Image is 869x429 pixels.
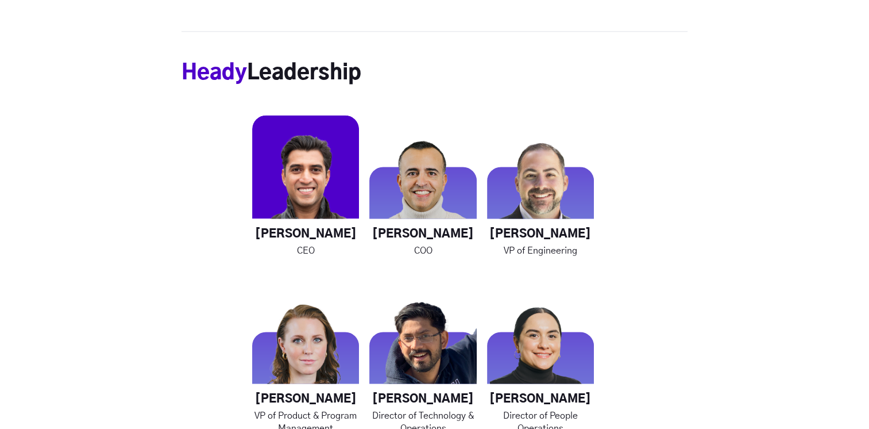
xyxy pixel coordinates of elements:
[487,392,594,407] h4: [PERSON_NAME]
[369,115,476,222] img: George-2
[181,31,688,115] h3: Leadership
[369,227,476,242] h4: [PERSON_NAME]
[252,280,359,387] img: Katarina-4
[369,392,476,407] h4: [PERSON_NAME]
[252,115,359,222] img: Rahul-2
[369,280,476,387] img: Nikhil
[487,227,594,242] h4: [PERSON_NAME]
[252,244,359,257] p: CEO
[369,244,476,257] p: COO
[487,244,594,257] p: VP of Engineering
[487,115,594,222] img: Chris-2
[252,227,359,242] h4: [PERSON_NAME]
[252,392,359,407] h4: [PERSON_NAME]
[181,63,247,83] span: Heady
[487,280,594,387] img: Madeeha-1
